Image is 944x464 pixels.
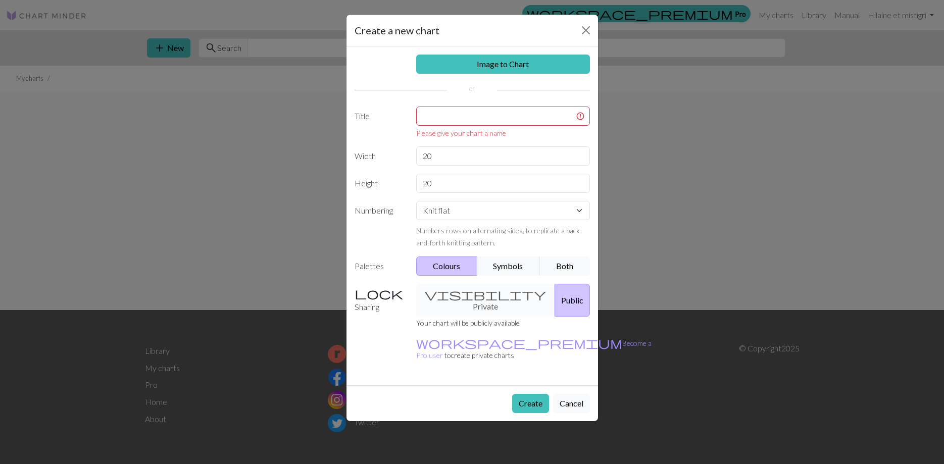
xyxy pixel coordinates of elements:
button: Public [555,284,590,317]
div: Please give your chart a name [416,128,590,138]
label: Palettes [349,256,411,276]
button: Both [539,256,590,276]
span: workspace_premium [416,336,622,350]
label: Height [349,174,411,193]
button: Cancel [553,394,590,413]
label: Width [349,146,411,166]
label: Numbering [349,201,411,248]
small: Numbers rows on alternating sides, to replicate a back-and-forth knitting pattern. [416,226,582,247]
button: Colours [416,256,477,276]
a: Image to Chart [416,55,590,74]
small: Your chart will be publicly available [416,319,520,327]
label: Sharing [349,284,411,317]
label: Title [349,107,411,138]
a: Become a Pro user [416,339,652,359]
button: Close [578,22,594,38]
button: Symbols [477,256,540,276]
button: Create [512,394,549,413]
h5: Create a new chart [355,23,439,38]
small: to create private charts [416,339,652,359]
